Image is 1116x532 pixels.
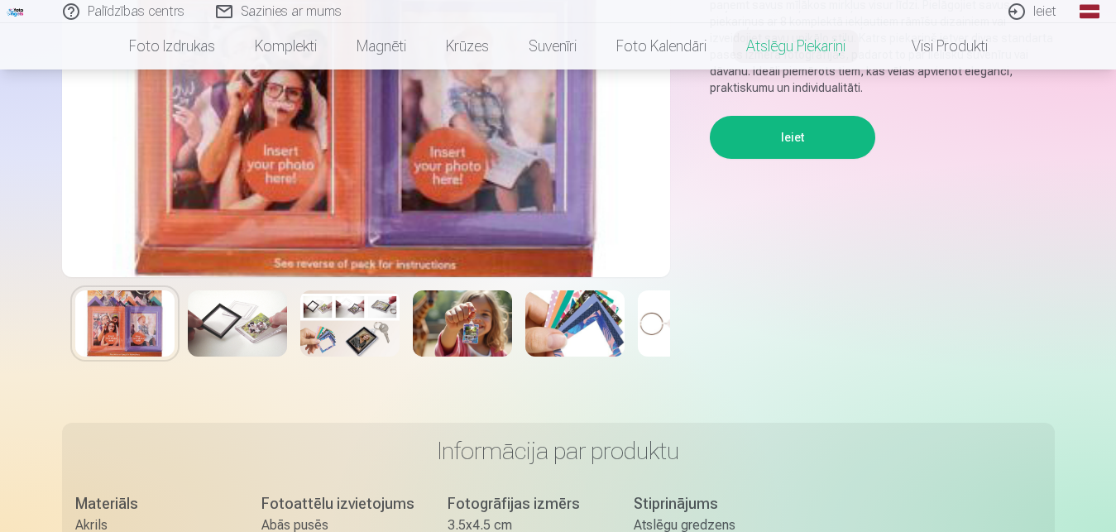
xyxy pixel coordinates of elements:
div: Stiprinājums [634,492,787,515]
a: Komplekti [235,23,337,69]
a: Foto kalendāri [596,23,726,69]
div: Materiāls [75,492,228,515]
a: Visi produkti [865,23,1008,69]
h3: Informācija par produktu [75,436,1042,466]
div: Fotoattēlu izvietojums [261,492,414,515]
a: Magnēti [337,23,426,69]
a: Atslēgu piekariņi [726,23,865,69]
button: Ieiet [710,116,875,159]
div: Fotogrāfijas izmērs [448,492,601,515]
img: /fa1 [7,7,25,17]
a: Krūzes [426,23,509,69]
a: Suvenīri [509,23,596,69]
a: Foto izdrukas [109,23,235,69]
